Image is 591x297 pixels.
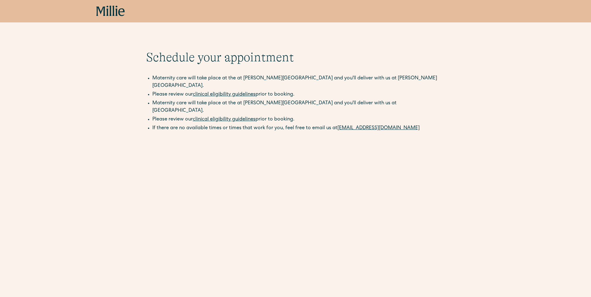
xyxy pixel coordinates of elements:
[152,100,445,115] li: Maternity care will take place at the at [PERSON_NAME][GEOGRAPHIC_DATA] and you'll deliver with u...
[337,126,420,131] a: [EMAIL_ADDRESS][DOMAIN_NAME]
[193,92,255,97] a: clinical eligibility guidelines
[193,117,255,122] a: clinical eligibility guidelines
[152,125,445,132] li: If there are no available times or times that work for you, feel free to email us at
[152,116,445,123] li: Please review our prior to booking.
[152,75,445,90] li: Maternity care will take place at the at [PERSON_NAME][GEOGRAPHIC_DATA] and you'll deliver with u...
[152,91,445,98] li: Please review our prior to booking.
[146,50,445,65] h1: Schedule your appointment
